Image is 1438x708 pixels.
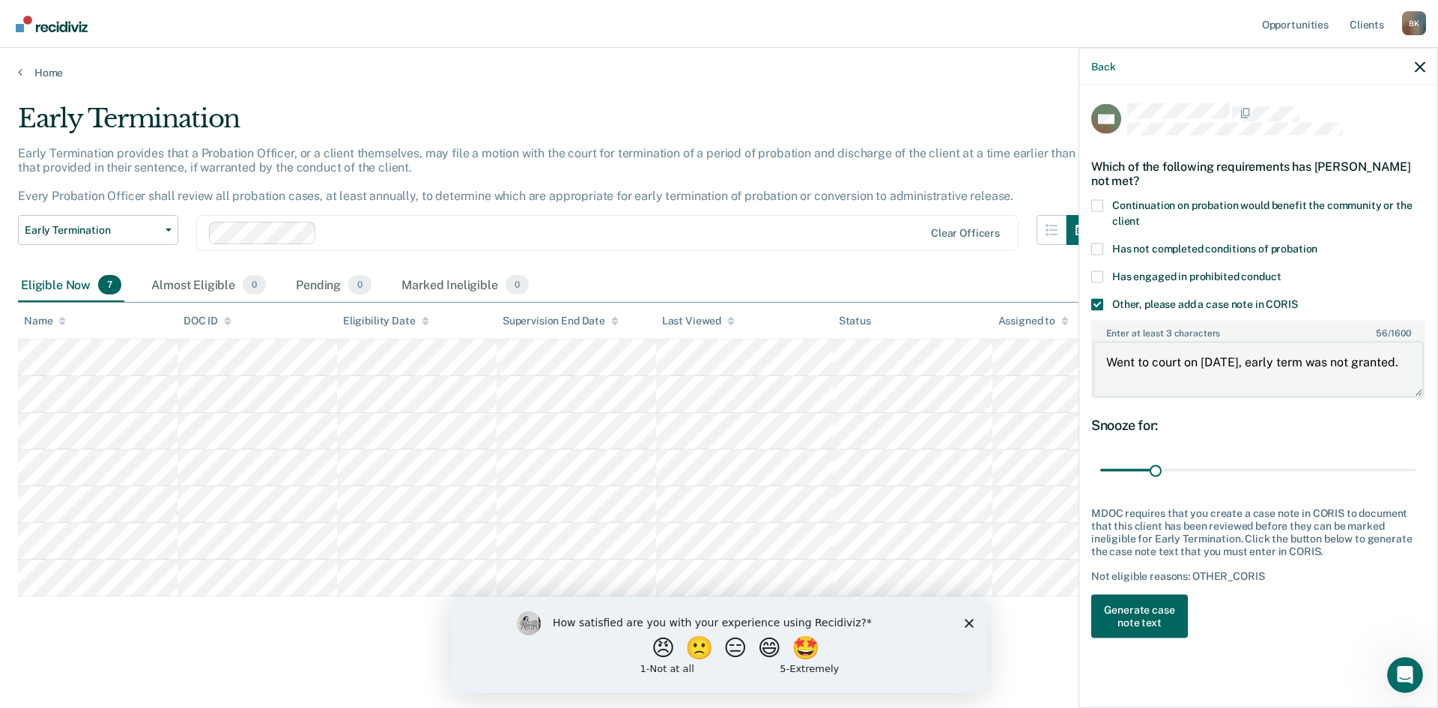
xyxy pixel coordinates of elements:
[293,269,374,302] div: Pending
[18,103,1096,146] div: Early Termination
[1112,297,1298,309] span: Other, please add a case note in CORIS
[18,146,1076,204] p: Early Termination provides that a Probation Officer, or a client themselves, may file a motion wi...
[25,224,160,237] span: Early Termination
[931,227,1000,240] div: Clear officers
[1091,570,1425,583] div: Not eligible reasons: OTHER_CORIS
[16,16,88,32] img: Recidiviz
[24,315,66,327] div: Name
[503,315,619,327] div: Supervision End Date
[183,315,231,327] div: DOC ID
[1091,60,1115,73] button: Back
[839,315,871,327] div: Status
[1091,507,1425,557] div: MDOC requires that you create a case note in CORIS to document that this client has been reviewed...
[243,275,266,294] span: 0
[98,275,121,294] span: 7
[1091,417,1425,433] div: Snooze for:
[451,596,987,693] iframe: Survey by Kim from Recidiviz
[1112,270,1281,282] span: Has engaged in prohibited conduct
[1091,147,1425,199] div: Which of the following requirements has [PERSON_NAME] not met?
[1112,242,1317,254] span: Has not completed conditions of probation
[1376,327,1388,338] span: 56
[398,269,532,302] div: Marked Ineligible
[343,315,429,327] div: Eligibility Date
[506,275,529,294] span: 0
[1402,11,1426,35] div: B K
[18,269,124,302] div: Eligible Now
[18,66,1420,79] a: Home
[1093,342,1424,397] textarea: Went to court on [DATE], early term was not granted.
[998,315,1069,327] div: Assigned to
[1112,199,1413,226] span: Continuation on probation would benefit the community or the client
[1091,595,1188,638] button: Generate case note text
[348,275,371,294] span: 0
[1376,327,1410,338] span: / 1600
[1093,321,1424,338] label: Enter at least 3 characters
[1402,11,1426,35] button: Profile dropdown button
[1387,657,1423,693] iframe: Intercom live chat
[148,269,269,302] div: Almost Eligible
[662,315,735,327] div: Last Viewed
